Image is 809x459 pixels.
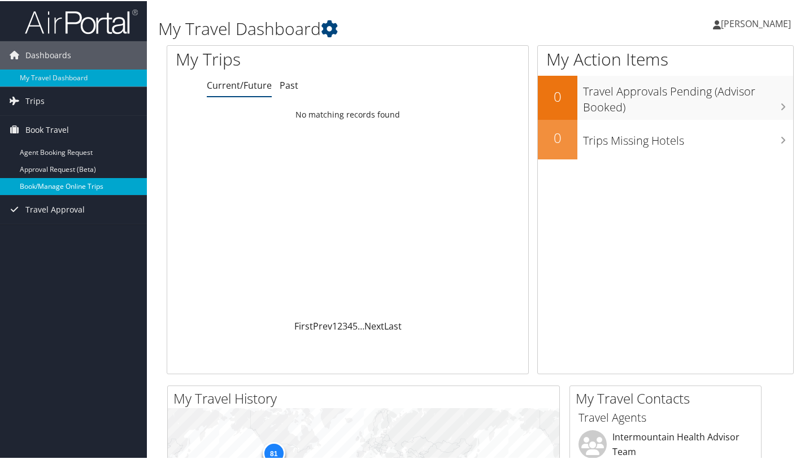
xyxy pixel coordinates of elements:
[353,319,358,331] a: 5
[384,319,402,331] a: Last
[280,78,298,90] a: Past
[207,78,272,90] a: Current/Future
[158,16,588,40] h1: My Travel Dashboard
[364,319,384,331] a: Next
[358,319,364,331] span: …
[173,388,559,407] h2: My Travel History
[294,319,313,331] a: First
[583,126,793,148] h3: Trips Missing Hotels
[176,46,369,70] h1: My Trips
[25,86,45,114] span: Trips
[342,319,347,331] a: 3
[25,194,85,223] span: Travel Approval
[721,16,791,29] span: [PERSON_NAME]
[167,103,528,124] td: No matching records found
[538,46,793,70] h1: My Action Items
[25,40,71,68] span: Dashboards
[313,319,332,331] a: Prev
[538,119,793,158] a: 0Trips Missing Hotels
[538,127,577,146] h2: 0
[576,388,761,407] h2: My Travel Contacts
[25,115,69,143] span: Book Travel
[583,77,793,114] h3: Travel Approvals Pending (Advisor Booked)
[538,75,793,118] a: 0Travel Approvals Pending (Advisor Booked)
[579,409,753,425] h3: Travel Agents
[332,319,337,331] a: 1
[347,319,353,331] a: 4
[337,319,342,331] a: 2
[713,6,802,40] a: [PERSON_NAME]
[25,7,138,34] img: airportal-logo.png
[538,86,577,105] h2: 0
